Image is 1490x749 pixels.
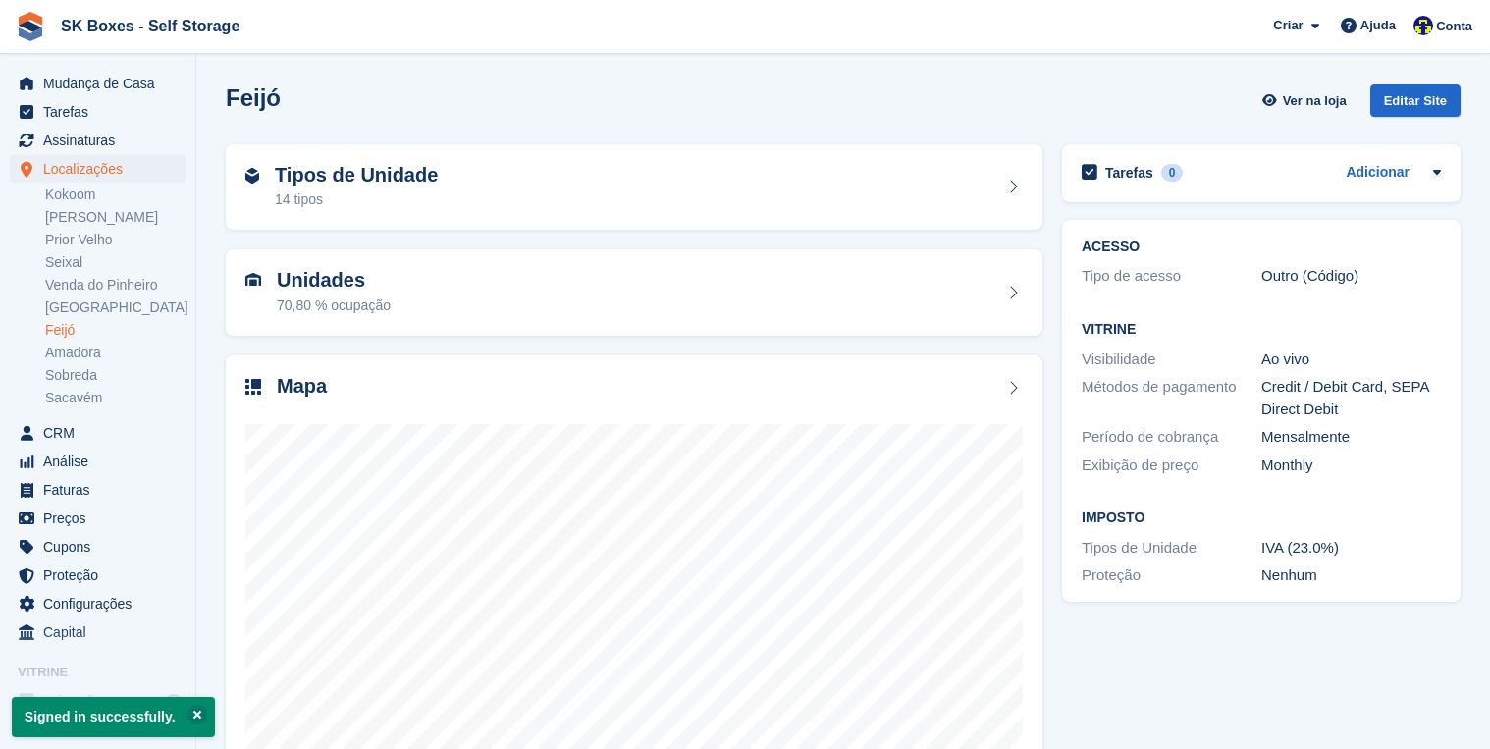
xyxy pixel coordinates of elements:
div: IVA (23.0%) [1261,537,1441,560]
div: Tipos de Unidade [1082,537,1261,560]
div: 14 tipos [275,189,438,210]
span: Criar [1273,16,1303,35]
a: Kokoom [45,186,186,204]
div: Métodos de pagamento [1082,376,1261,420]
img: stora-icon-8386f47178a22dfd0bd8f6a31ec36ba5ce8667c1dd55bd0f319d3a0aa187defe.svg [16,12,45,41]
a: Tipos de Unidade 14 tipos [226,144,1042,231]
a: menu [10,618,186,646]
h2: Tipos de Unidade [275,164,438,187]
a: menu [10,687,186,715]
span: Assinaturas [43,127,161,154]
span: Configurações [43,590,161,617]
a: Sobreda [45,366,186,385]
p: Signed in successfully. [12,697,215,737]
a: menu [10,155,186,183]
a: Seixal [45,253,186,272]
span: Localizações [43,155,161,183]
div: Tipo de acesso [1082,265,1261,288]
img: map-icn-33ee37083ee616e46c38cad1a60f524a97daa1e2b2c8c0bc3eb3415660979fc1.svg [245,379,261,395]
span: Faturas [43,476,161,504]
div: Monthly [1261,455,1441,477]
h2: Imposto [1082,510,1441,526]
div: Ao vivo [1261,348,1441,371]
a: menu [10,70,186,97]
div: Mensalmente [1261,426,1441,449]
span: Capital [43,618,161,646]
h2: Vitrine [1082,322,1441,338]
div: Nenhum [1261,564,1441,587]
a: menu [10,98,186,126]
div: Credit / Debit Card, SEPA Direct Debit [1261,376,1441,420]
div: Editar Site [1370,84,1461,117]
span: Tarefas [43,98,161,126]
a: Venda do Pinheiro [45,276,186,294]
span: Mudança de Casa [43,70,161,97]
a: Adicionar [1346,162,1410,185]
h2: Mapa [277,375,327,398]
a: SK Boxes - Self Storage [53,10,247,42]
img: unit-type-icn-2b2737a686de81e16bb02015468b77c625bbabd49415b5ef34ead5e3b44a266d.svg [245,168,259,184]
a: menu [10,533,186,561]
a: Sacavém [45,389,186,407]
a: Editar Site [1370,84,1461,125]
a: menu [10,505,186,532]
span: Ver na loja [1283,91,1347,111]
span: Conta [1436,17,1472,36]
h2: ACESSO [1082,240,1441,255]
span: Preços [43,505,161,532]
div: Outro (Código) [1261,265,1441,288]
a: menu [10,448,186,475]
a: [PERSON_NAME] [45,208,186,227]
a: menu [10,476,186,504]
a: Ver na loja [1259,84,1354,117]
a: Prior Velho [45,231,186,249]
h2: Feijó [226,84,281,111]
img: unit-icn-7be61d7bf1b0ce9d3e12c5938cc71ed9869f7b940bace4675aadf7bd6d80202e.svg [245,273,261,287]
a: Unidades 70,80 % ocupação [226,249,1042,336]
img: Rita Ferreira [1413,16,1433,35]
span: Vitrine [18,663,195,682]
a: menu [10,127,186,154]
div: Período de cobrança [1082,426,1261,449]
a: Feijó [45,321,186,340]
a: menu [10,419,186,447]
a: Amadora [45,344,186,362]
div: Exibição de preço [1082,455,1261,477]
a: [GEOGRAPHIC_DATA] [45,298,186,317]
span: Proteção [43,562,161,589]
span: Cupons [43,533,161,561]
h2: Unidades [277,269,391,292]
div: Proteção [1082,564,1261,587]
div: 0 [1161,164,1184,182]
a: menu [10,562,186,589]
div: 70,80 % ocupação [277,295,391,316]
h2: Tarefas [1105,164,1153,182]
a: menu [10,590,186,617]
span: CRM [43,419,161,447]
div: Visibilidade [1082,348,1261,371]
span: Análise [43,448,161,475]
span: Ajuda [1360,16,1396,35]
